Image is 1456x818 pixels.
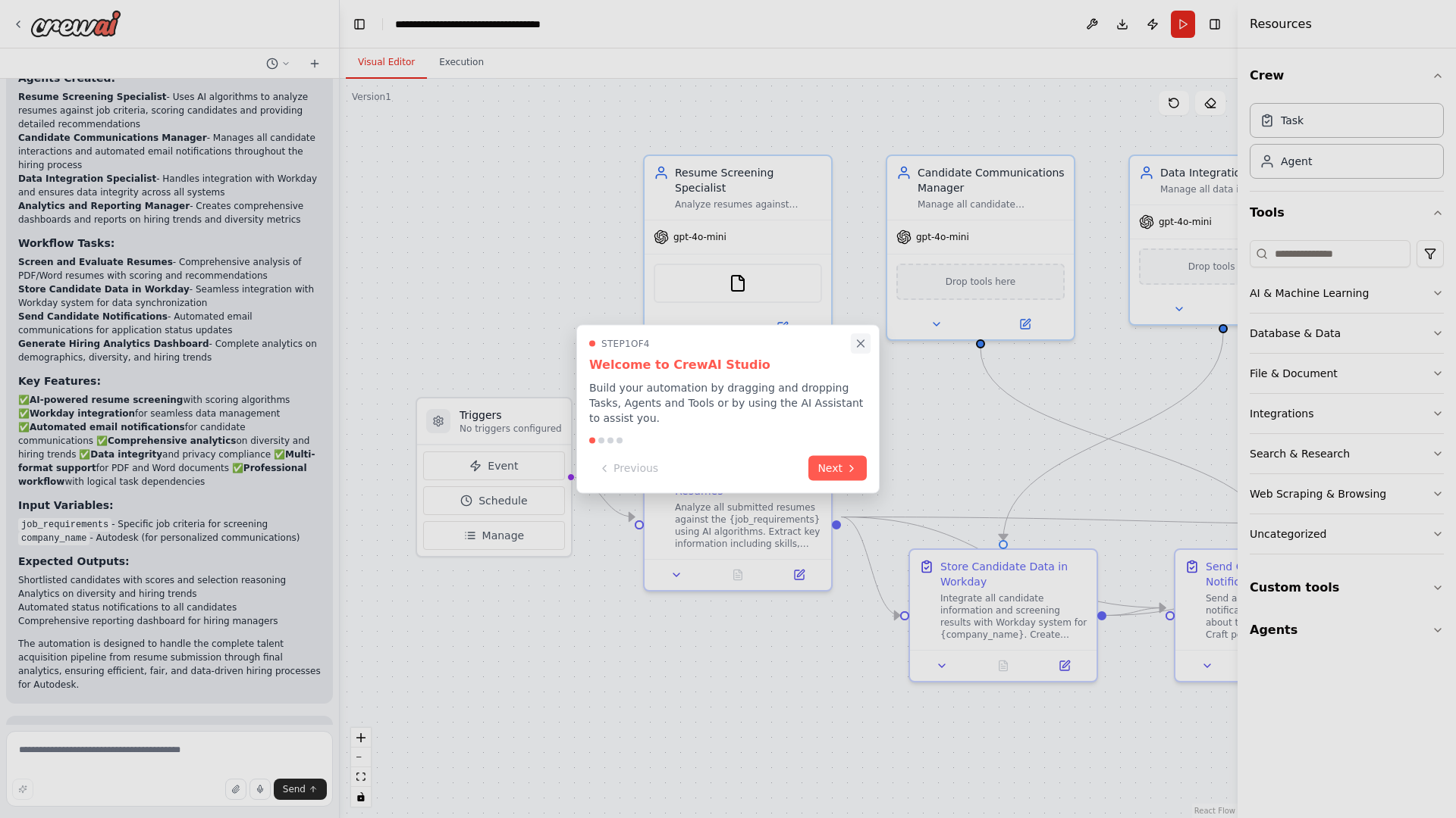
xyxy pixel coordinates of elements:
button: Close walkthrough [851,333,871,353]
button: Next [808,456,867,481]
h3: Welcome to CrewAI Studio [589,356,867,374]
button: Previous [589,456,667,481]
span: Step 1 of 4 [601,338,650,350]
p: Build your automation by dragging and dropping Tasks, Agents and Tools or by using the AI Assista... [589,380,867,426]
button: Hide left sidebar [349,14,370,35]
